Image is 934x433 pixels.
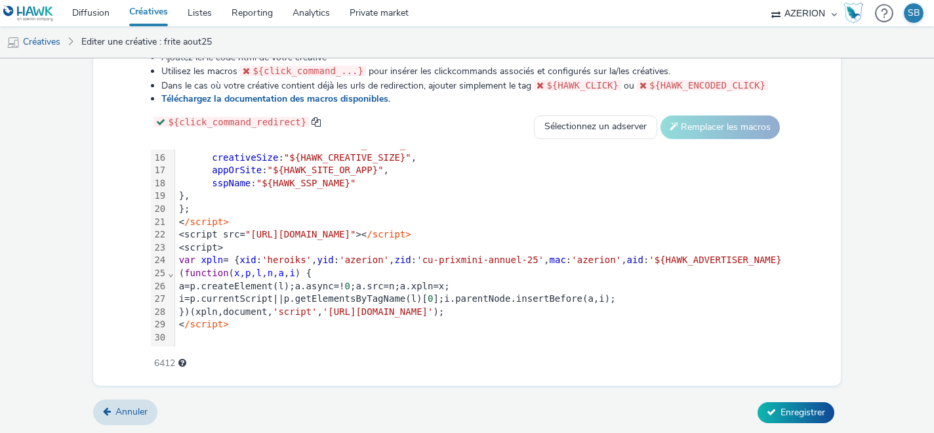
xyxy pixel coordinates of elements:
[151,267,167,280] div: 25
[273,306,317,317] span: 'script'
[758,402,834,423] button: Enregistrer
[115,405,148,418] span: Annuler
[339,255,389,265] span: 'azerion'
[660,115,780,139] button: Remplacer les macros
[239,255,256,265] span: xid
[184,216,228,227] span: /script>
[395,255,411,265] span: zid
[75,26,218,58] a: Editer une créative : frite aout25
[212,152,278,163] span: creativeSize
[323,306,434,317] span: '[URL][DOMAIN_NAME]'
[179,255,195,265] span: var
[167,268,174,278] span: Fold line
[245,268,251,278] span: p
[284,152,411,163] span: "${HAWK_CREATIVE_SIZE}"
[212,165,262,175] span: appOrSite
[781,406,825,419] span: Enregistrer
[161,79,782,93] li: Dans le cas où votre créative contient déjà les urls de redirection, ajouter simplement le tag ou
[262,255,312,265] span: 'heroiks'
[268,268,273,278] span: n
[317,255,333,265] span: yid
[151,254,167,267] div: 24
[256,268,262,278] span: l
[649,80,765,91] span: ${HAWK_ENCODED_CLICK}
[201,255,223,265] span: xpln
[151,228,167,241] div: 22
[546,80,619,91] span: ${HAWK_CLICK}
[178,357,186,370] div: Longueur maximale conseillée 3000 caractères.
[151,177,167,190] div: 18
[345,281,350,291] span: 0
[416,255,544,265] span: 'cu-prixmini-annuel-25'
[268,165,384,175] span: "${HAWK_SITE_OR_APP}"
[843,3,868,24] a: Hawk Academy
[151,216,167,229] div: 21
[253,66,363,76] span: ${click_command_...}
[154,357,175,370] span: 6412
[151,203,167,216] div: 20
[151,306,167,319] div: 28
[151,318,167,331] div: 29
[151,241,167,255] div: 23
[93,400,157,424] a: Annuler
[279,268,284,278] span: a
[151,280,167,293] div: 26
[161,51,782,64] li: Ajoutez ici le code html de votre créative
[184,268,228,278] span: function
[7,36,20,49] img: mobile
[571,255,621,265] span: 'azerion'
[184,319,228,329] span: /script>
[151,331,167,344] div: 30
[234,268,239,278] span: x
[908,3,920,23] div: SB
[151,293,167,306] div: 27
[151,164,167,177] div: 17
[550,255,566,265] span: mac
[245,229,356,239] span: "[URL][DOMAIN_NAME]"
[151,190,167,203] div: 19
[151,152,167,165] div: 16
[289,268,294,278] span: i
[843,3,863,24] img: Hawk Academy
[256,178,356,188] span: "${HAWK_SSP_NAME}"
[367,229,411,239] span: /script>
[312,117,321,127] span: copy to clipboard
[212,178,251,188] span: sspName
[3,5,54,22] img: undefined Logo
[627,255,643,265] span: aid
[161,93,396,105] a: Téléchargez la documentation des macros disponibles.
[168,117,306,127] span: ${click_command_redirect}
[161,64,782,78] li: Utilisez les macros pour insérer les clickcommands associés et configurés sur la/les créatives.
[649,255,787,265] span: '${HAWK_ADVERTISER_NAME}'
[428,293,433,304] span: 0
